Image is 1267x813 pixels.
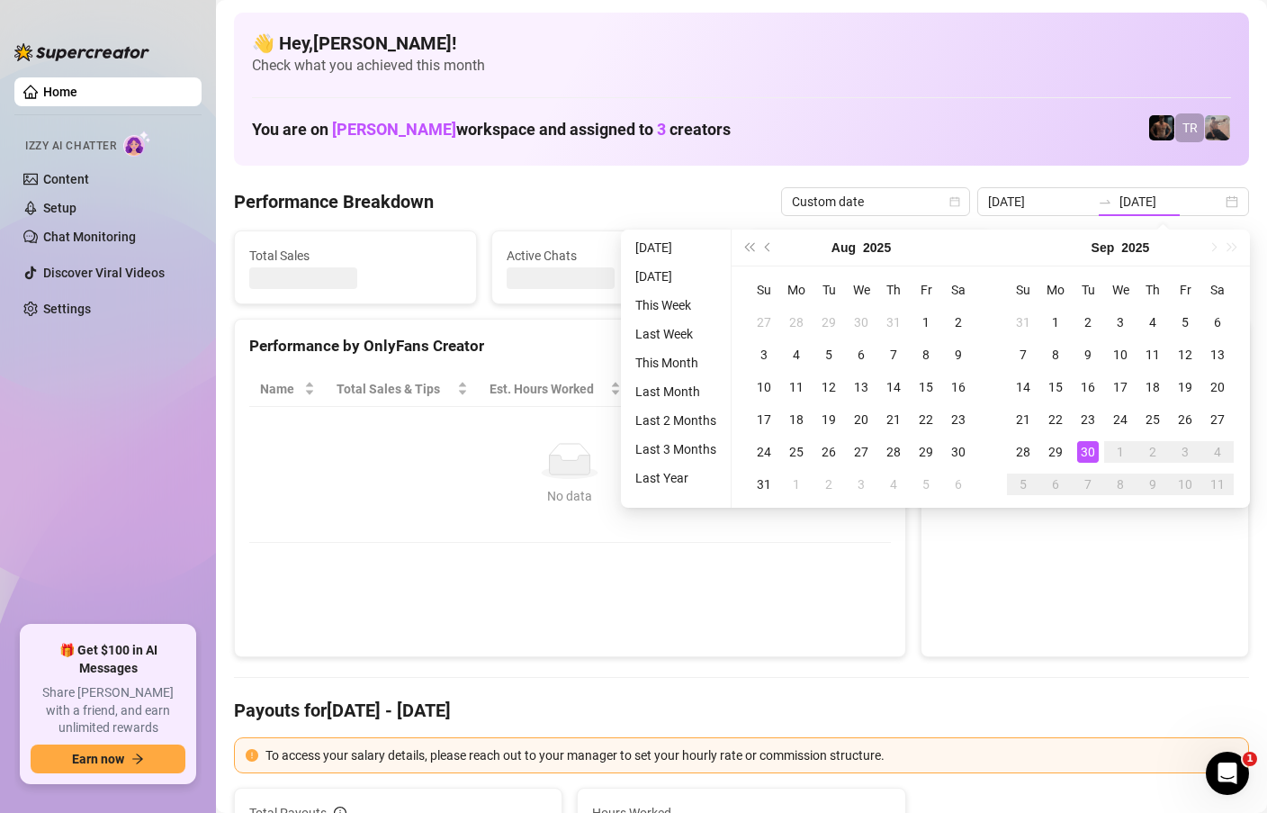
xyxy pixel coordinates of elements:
span: exclamation-circle [246,749,258,762]
h4: 👋 Hey, [PERSON_NAME] ! [252,31,1231,56]
th: Total Sales & Tips [326,372,478,407]
a: Home [43,85,77,99]
span: [PERSON_NAME] [332,120,456,139]
span: Active Chats [507,246,719,266]
a: Setup [43,201,76,215]
th: Chat Conversion [748,372,891,407]
img: Trent [1149,115,1174,140]
img: logo-BBDzfeDw.svg [14,43,149,61]
th: Name [249,372,326,407]
span: Name [260,379,301,399]
a: Content [43,172,89,186]
span: Chat Conversion [759,379,866,399]
span: Earn now [72,752,124,766]
a: Settings [43,302,91,316]
h4: Performance Breakdown [234,189,434,214]
span: Check what you achieved this month [252,56,1231,76]
input: End date [1119,192,1222,212]
a: Discover Viral Videos [43,266,165,280]
div: Performance by OnlyFans Creator [249,334,891,358]
iframe: Intercom live chat [1206,752,1249,795]
button: Earn nowarrow-right [31,745,185,773]
div: No data [267,486,873,506]
div: To access your salary details, please reach out to your manager to set your hourly rate or commis... [265,745,1237,765]
th: Sales / Hour [632,372,748,407]
span: TR [1182,118,1198,138]
span: 3 [657,120,666,139]
img: LC [1205,115,1230,140]
div: Est. Hours Worked [490,379,607,399]
span: Total Sales & Tips [337,379,453,399]
span: swap-right [1098,194,1112,209]
span: arrow-right [131,753,144,765]
span: Share [PERSON_NAME] with a friend, and earn unlimited rewards [31,684,185,737]
span: Sales / Hour [642,379,723,399]
span: Messages Sent [764,246,976,266]
span: Custom date [792,188,959,215]
div: Sales by OnlyFans Creator [936,334,1234,358]
span: to [1098,194,1112,209]
span: Izzy AI Chatter [25,138,116,155]
input: Start date [988,192,1091,212]
span: Total Sales [249,246,462,266]
h1: You are on workspace and assigned to creators [252,120,731,140]
span: 1 [1243,752,1257,766]
img: AI Chatter [123,131,151,157]
a: Chat Monitoring [43,230,136,244]
span: 🎁 Get $100 in AI Messages [31,642,185,677]
h4: Payouts for [DATE] - [DATE] [234,698,1249,723]
span: calendar [949,196,960,207]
